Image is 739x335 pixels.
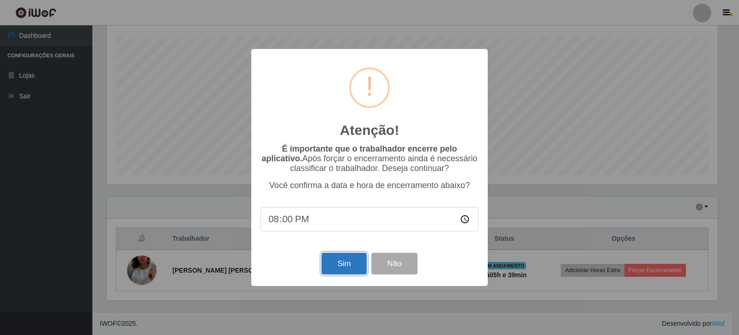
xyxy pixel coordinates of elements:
h2: Atenção! [340,122,399,139]
button: Não [371,253,417,274]
p: Você confirma a data e hora de encerramento abaixo? [260,181,479,190]
button: Sim [321,253,366,274]
p: Após forçar o encerramento ainda é necessário classificar o trabalhador. Deseja continuar? [260,144,479,173]
b: É importante que o trabalhador encerre pelo aplicativo. [261,144,457,163]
